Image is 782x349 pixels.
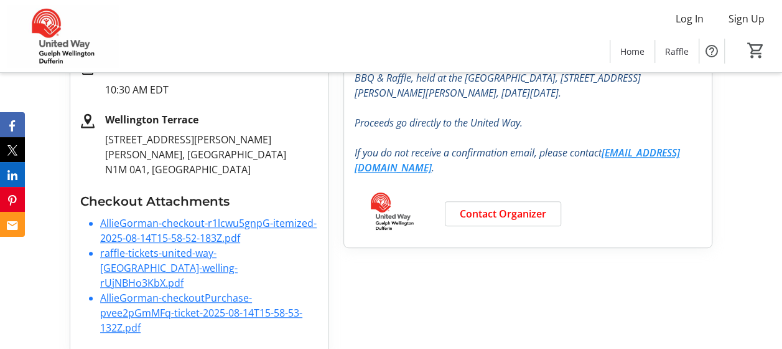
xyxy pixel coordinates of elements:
span: Sign Up [728,11,765,26]
button: Log In [666,9,714,29]
span: Contact Organizer [460,206,546,221]
a: Contact Organizer [445,201,561,226]
span: Raffle [665,45,689,58]
button: Sign Up [719,9,775,29]
a: AllieGorman-checkout-r1lcwu5gnpG-itemized-2025-08-14T15-58-52-183Z.pdf [100,216,317,245]
button: Help [699,39,724,64]
button: Cart [745,39,767,62]
p: [STREET_ADDRESS][PERSON_NAME] [PERSON_NAME], [GEOGRAPHIC_DATA] N1M 0A1, [GEOGRAPHIC_DATA] [105,132,318,177]
span: Home [620,45,645,58]
h3: Checkout Attachments [80,192,318,211]
em: If you do not receive a confirmation email, please contact . [354,146,679,174]
img: United Way Guelph Wellington Dufferin logo [354,190,430,232]
strong: Wellington Terrace [105,113,198,127]
img: United Way Guelph Wellington Dufferin's Logo [7,5,118,67]
em: Thank you for participating in the County of Wellington's Dog Daze of Summer BBQ & Raffle, held a... [354,56,691,100]
p: 10:30 AM EDT [105,82,318,97]
span: Log In [676,11,704,26]
a: Home [610,40,654,63]
a: AllieGorman-checkoutPurchase-pvee2pGmMFq-ticket-2025-08-14T15-58-53-132Z.pdf [100,291,302,335]
a: Raffle [655,40,699,63]
em: Proceeds go directly to the United Way. [354,116,522,130]
a: raffle-tickets-united-way-[GEOGRAPHIC_DATA]-welling-rUjNBHo3KbX.pdf [100,246,238,290]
